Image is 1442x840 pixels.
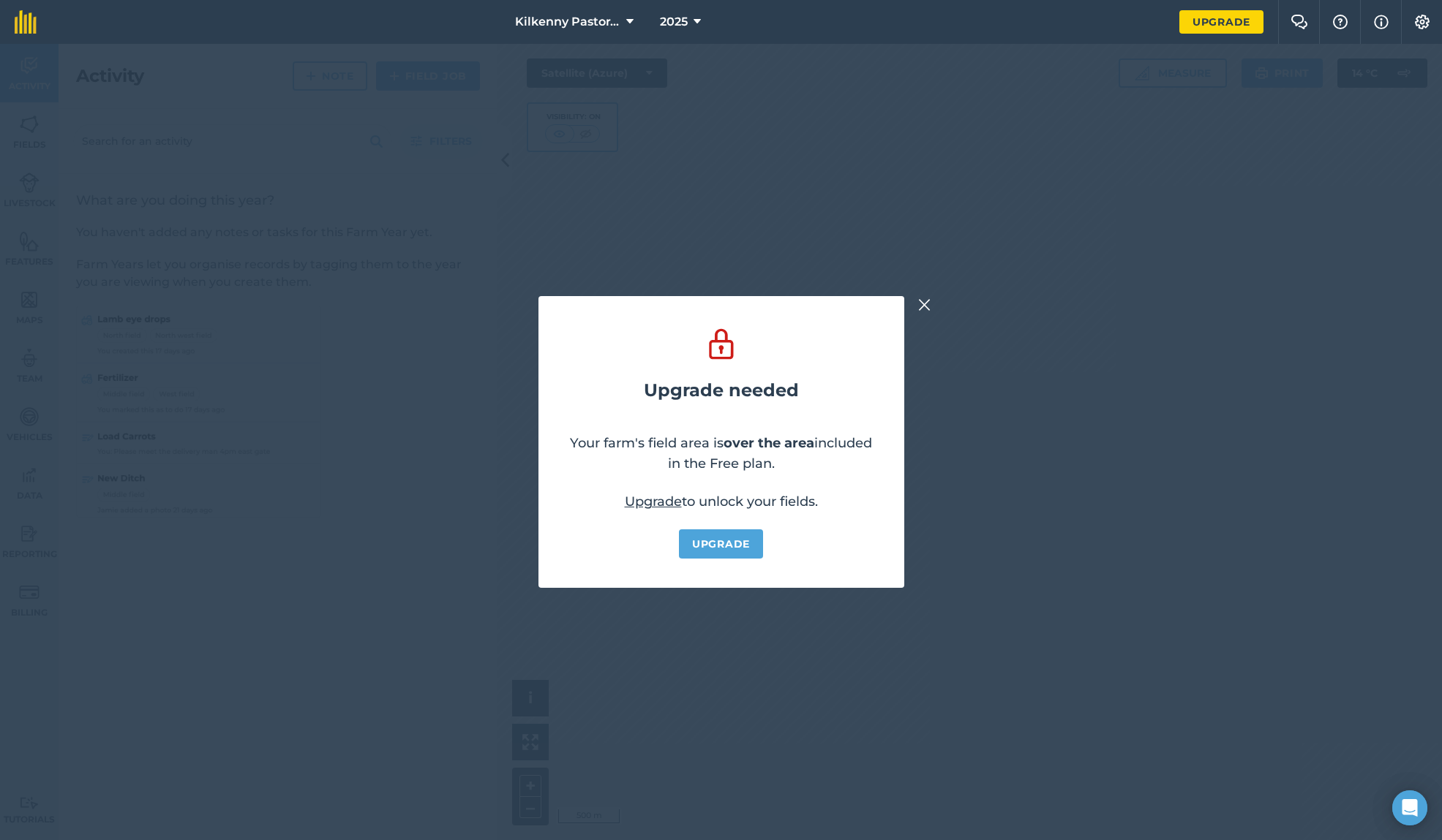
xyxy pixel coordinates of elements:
[515,13,620,31] span: Kilkenny Pastoral
[625,493,682,510] a: Upgrade
[1179,10,1263,34] a: Upgrade
[1392,790,1427,825] div: Open Intercom Messenger
[644,380,799,401] h2: Upgrade needed
[1413,15,1431,29] img: A cog icon
[724,435,814,451] strong: over the area
[679,529,763,559] a: Upgrade
[15,10,37,34] img: fieldmargin Logo
[625,491,818,512] p: to unlock your fields.
[918,296,931,314] img: svg+xml;base64,PHN2ZyB4bWxucz0iaHR0cDovL3d3dy53My5vcmcvMjAwMC9zdmciIHdpZHRoPSIyMiIgaGVpZ2h0PSIzMC...
[1291,15,1308,29] img: Two speech bubbles overlapping with the left bubble in the forefront
[660,13,688,31] span: 2025
[568,433,875,474] p: Your farm's field area is included in the Free plan.
[1374,13,1389,31] img: svg+xml;base64,PHN2ZyB4bWxucz0iaHR0cDovL3d3dy53My5vcmcvMjAwMC9zdmciIHdpZHRoPSIxNyIgaGVpZ2h0PSIxNy...
[1332,15,1349,29] img: A question mark icon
